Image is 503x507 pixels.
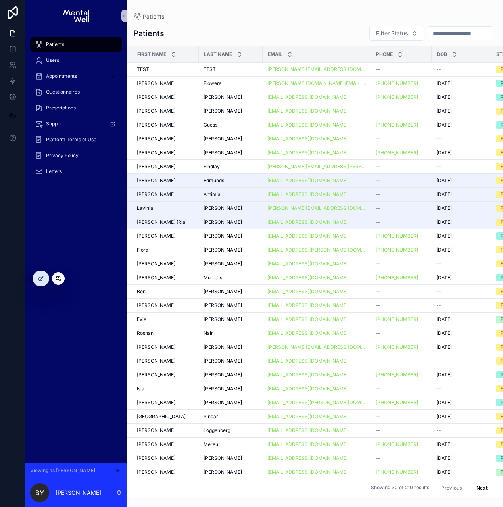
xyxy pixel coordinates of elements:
[46,41,64,48] span: Patients
[204,302,242,309] span: [PERSON_NAME]
[376,163,427,170] a: --
[436,399,486,406] a: [DATE]
[376,358,427,364] a: --
[204,427,258,434] a: Loggenberg
[267,177,348,184] a: [EMAIL_ADDRESS][DOMAIN_NAME]
[267,441,348,447] a: [EMAIL_ADDRESS][DOMAIN_NAME]
[204,108,242,114] span: [PERSON_NAME]
[436,386,486,392] a: --
[204,108,258,114] a: [PERSON_NAME]
[436,247,486,253] a: [DATE]
[376,302,380,309] span: --
[376,108,380,114] span: --
[376,150,418,156] a: [PHONE_NUMBER]
[204,344,258,350] a: [PERSON_NAME]
[436,122,452,128] span: [DATE]
[267,247,366,253] a: [EMAIL_ADDRESS][PERSON_NAME][DOMAIN_NAME]
[376,66,427,73] a: --
[436,358,486,364] a: --
[204,316,242,323] span: [PERSON_NAME]
[204,288,242,295] span: [PERSON_NAME]
[376,413,427,420] a: --
[376,205,380,211] span: --
[436,150,486,156] a: [DATE]
[267,122,348,128] a: [EMAIL_ADDRESS][DOMAIN_NAME]
[267,427,366,434] a: [EMAIL_ADDRESS][DOMAIN_NAME]
[267,80,366,86] a: [PERSON_NAME][DOMAIN_NAME][EMAIL_ADDRESS][DOMAIN_NAME]
[267,261,366,267] a: [EMAIL_ADDRESS][DOMAIN_NAME]
[436,233,486,239] a: [DATE]
[30,69,122,83] a: Appointments
[204,441,218,447] span: Mereu
[376,136,427,142] a: --
[376,330,380,336] span: --
[267,150,348,156] a: [EMAIL_ADDRESS][DOMAIN_NAME]
[376,358,380,364] span: --
[436,94,452,100] span: [DATE]
[267,261,348,267] a: [EMAIL_ADDRESS][DOMAIN_NAME]
[137,191,175,198] span: [PERSON_NAME]
[436,372,486,378] a: [DATE]
[46,136,96,143] span: Platform Terms of Use
[267,358,366,364] a: [EMAIL_ADDRESS][DOMAIN_NAME]
[267,344,366,350] a: [PERSON_NAME][EMAIL_ADDRESS][DOMAIN_NAME]
[376,247,418,253] a: [PHONE_NUMBER]
[436,80,486,86] a: [DATE]
[137,136,194,142] a: [PERSON_NAME]
[436,330,486,336] a: [DATE]
[436,177,452,184] span: [DATE]
[267,66,366,73] a: [PERSON_NAME][EMAIL_ADDRESS][DOMAIN_NAME]
[436,413,452,420] span: [DATE]
[436,80,452,86] span: [DATE]
[137,372,194,378] a: [PERSON_NAME]
[436,427,441,434] span: --
[30,133,122,147] a: Platform Terms of Use
[436,108,486,114] a: [DATE]
[204,177,258,184] a: Edmunds
[137,94,175,100] span: [PERSON_NAME]
[436,219,452,225] span: [DATE]
[436,150,452,156] span: [DATE]
[137,344,175,350] span: [PERSON_NAME]
[376,66,380,73] span: --
[436,163,441,170] span: --
[376,136,380,142] span: --
[376,288,427,295] a: --
[137,219,194,225] a: [PERSON_NAME] (Ria)
[204,427,230,434] span: Loggenberg
[267,177,366,184] a: [EMAIL_ADDRESS][DOMAIN_NAME]
[436,122,486,128] a: [DATE]
[204,247,242,253] span: [PERSON_NAME]
[137,441,194,447] a: [PERSON_NAME]
[376,191,427,198] a: --
[267,191,366,198] a: [EMAIL_ADDRESS][DOMAIN_NAME]
[436,136,441,142] span: --
[137,316,146,323] span: Evie
[267,413,366,420] a: [EMAIL_ADDRESS][DOMAIN_NAME]
[204,261,258,267] a: [PERSON_NAME]
[436,191,452,198] span: [DATE]
[436,427,486,434] a: --
[376,316,427,323] a: [PHONE_NUMBER]
[376,302,427,309] a: --
[267,94,366,100] a: [EMAIL_ADDRESS][DOMAIN_NAME]
[204,66,258,73] a: TEST
[204,191,221,198] span: Antimia
[267,219,348,225] a: [EMAIL_ADDRESS][DOMAIN_NAME]
[204,219,242,225] span: [PERSON_NAME]
[267,233,348,239] a: [EMAIL_ADDRESS][DOMAIN_NAME]
[267,399,366,406] a: [EMAIL_ADDRESS][PERSON_NAME][DOMAIN_NAME]
[436,358,441,364] span: --
[376,122,418,128] a: [PHONE_NUMBER]
[46,121,64,127] span: Support
[436,66,441,73] span: --
[137,150,175,156] span: [PERSON_NAME]
[376,122,427,128] a: [PHONE_NUMBER]
[137,80,175,86] span: [PERSON_NAME]
[436,247,452,253] span: [DATE]
[137,136,175,142] span: [PERSON_NAME]
[30,101,122,115] a: Prescriptions
[204,330,258,336] a: Nair
[376,80,427,86] a: [PHONE_NUMBER]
